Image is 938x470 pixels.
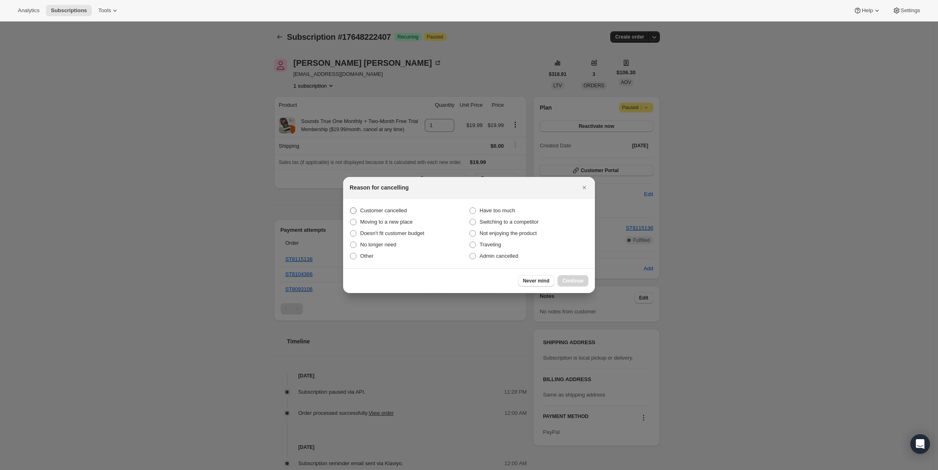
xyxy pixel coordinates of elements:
[888,5,925,16] button: Settings
[910,434,930,454] div: Open Intercom Messenger
[360,253,374,259] span: Other
[579,182,590,193] button: Close
[13,5,44,16] button: Analytics
[18,7,39,14] span: Analytics
[98,7,111,14] span: Tools
[360,207,407,213] span: Customer cancelled
[849,5,886,16] button: Help
[360,219,413,225] span: Moving to a new place
[480,230,537,236] span: Not enjoying the product
[480,253,518,259] span: Admin cancelled
[480,207,515,213] span: Have too much
[51,7,87,14] span: Subscriptions
[350,183,408,192] h2: Reason for cancelling
[480,241,501,248] span: Traveling
[93,5,124,16] button: Tools
[480,219,538,225] span: Switching to a competitor
[518,275,554,287] button: Never mind
[523,278,549,284] span: Never mind
[46,5,92,16] button: Subscriptions
[360,230,424,236] span: Doesn't fit customer budget
[862,7,873,14] span: Help
[360,241,396,248] span: No longer need
[901,7,920,14] span: Settings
